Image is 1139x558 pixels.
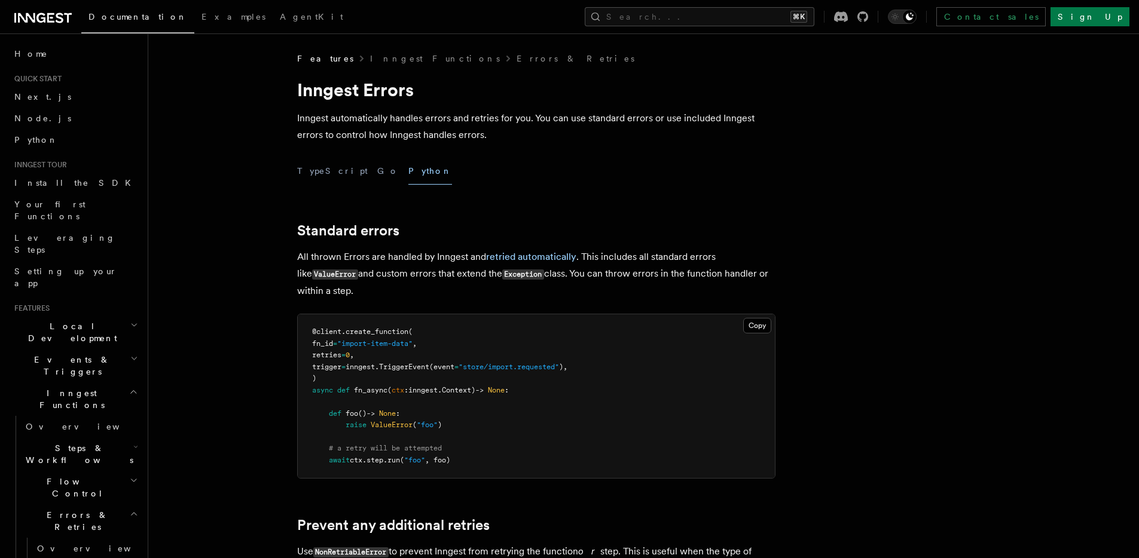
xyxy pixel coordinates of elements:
[10,227,141,260] a: Leveraging Steps
[578,545,600,557] em: or
[936,7,1046,26] a: Contact sales
[1051,7,1129,26] a: Sign Up
[312,351,341,359] span: retries
[329,444,442,452] span: # a retry will be attempted
[329,409,341,418] span: def
[413,421,417,429] span: (
[408,327,413,336] span: (
[297,249,775,299] p: All thrown Errors are handled by Inngest and . This includes all standard errors like and custom ...
[370,53,500,65] a: Inngest Functions
[429,363,454,371] span: (event
[10,129,141,151] a: Python
[337,339,413,348] span: "import-item-data"
[350,456,362,464] span: ctx
[346,327,408,336] span: create_function
[417,421,438,429] span: "foo"
[21,437,141,471] button: Steps & Workflows
[350,351,354,359] span: ,
[367,409,375,418] span: ->
[14,178,138,188] span: Install the SDK
[312,339,333,348] span: fn_id
[81,4,194,33] a: Documentation
[312,374,316,382] span: )
[14,266,117,288] span: Setting up your app
[488,386,505,394] span: None
[21,471,141,504] button: Flow Control
[14,114,71,123] span: Node.js
[88,12,187,22] span: Documentation
[26,422,149,431] span: Overview
[297,158,368,185] button: TypeScript
[333,339,337,348] span: =
[354,386,387,394] span: fn_async
[297,79,775,100] h1: Inngest Errors
[404,386,408,394] span: :
[454,363,459,371] span: =
[10,160,67,170] span: Inngest tour
[346,409,358,418] span: foo
[312,269,358,280] code: ValueError
[396,409,400,418] span: :
[505,386,509,394] span: :
[888,10,917,24] button: Toggle dark mode
[743,318,771,333] button: Copy
[438,421,442,429] span: )
[404,456,425,464] span: "foo"
[408,386,438,394] span: inngest
[358,409,367,418] span: ()
[194,4,273,32] a: Examples
[346,421,367,429] span: raise
[312,363,341,371] span: trigger
[21,416,141,437] a: Overview
[341,351,346,359] span: =
[10,315,141,349] button: Local Development
[379,409,396,418] span: None
[297,53,353,65] span: Features
[297,110,775,143] p: Inngest automatically handles errors and retries for you. You can use standard errors or use incl...
[21,509,130,533] span: Errors & Retries
[14,92,71,102] span: Next.js
[585,7,814,26] button: Search...⌘K
[379,363,429,371] span: TriggerEvent
[559,363,567,371] span: ),
[329,456,350,464] span: await
[10,320,130,344] span: Local Development
[408,158,452,185] button: Python
[502,269,544,280] code: Exception
[14,233,115,255] span: Leveraging Steps
[21,476,130,499] span: Flow Control
[387,456,400,464] span: run
[442,386,475,394] span: Context)
[10,354,130,378] span: Events & Triggers
[21,504,141,538] button: Errors & Retries
[312,327,341,336] span: @client
[10,43,141,65] a: Home
[790,11,807,23] kbd: ⌘K
[37,544,160,553] span: Overview
[297,222,399,239] a: Standard errors
[377,158,399,185] button: Go
[297,517,490,534] a: Prevent any additional retries
[383,456,387,464] span: .
[438,386,442,394] span: .
[346,351,350,359] span: 0
[10,194,141,227] a: Your first Functions
[14,135,58,145] span: Python
[14,200,85,221] span: Your first Functions
[10,382,141,416] button: Inngest Functions
[10,86,141,108] a: Next.js
[280,12,343,22] span: AgentKit
[10,349,141,382] button: Events & Triggers
[10,74,62,84] span: Quick start
[312,386,333,394] span: async
[413,339,417,348] span: ,
[14,48,48,60] span: Home
[341,363,346,371] span: =
[425,456,450,464] span: , foo)
[362,456,367,464] span: .
[367,456,383,464] span: step
[341,327,346,336] span: .
[371,421,413,429] span: ValueError
[392,386,404,394] span: ctx
[387,386,392,394] span: (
